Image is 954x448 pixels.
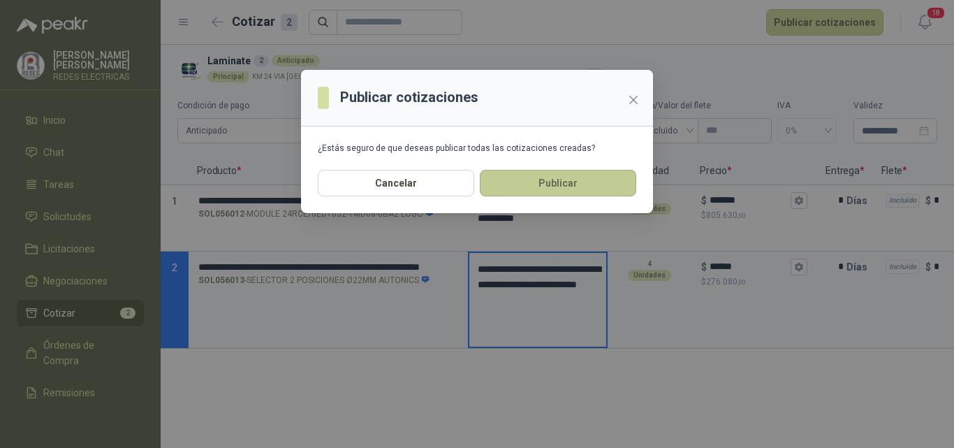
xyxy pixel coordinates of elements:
button: Close [622,89,645,111]
span: close [628,94,639,106]
div: ¿Estás seguro de que deseas publicar todas las cotizaciones creadas? [318,143,636,153]
button: Cancelar [318,170,474,196]
button: Publicar [480,170,636,196]
h3: Publicar cotizaciones [340,87,478,108]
